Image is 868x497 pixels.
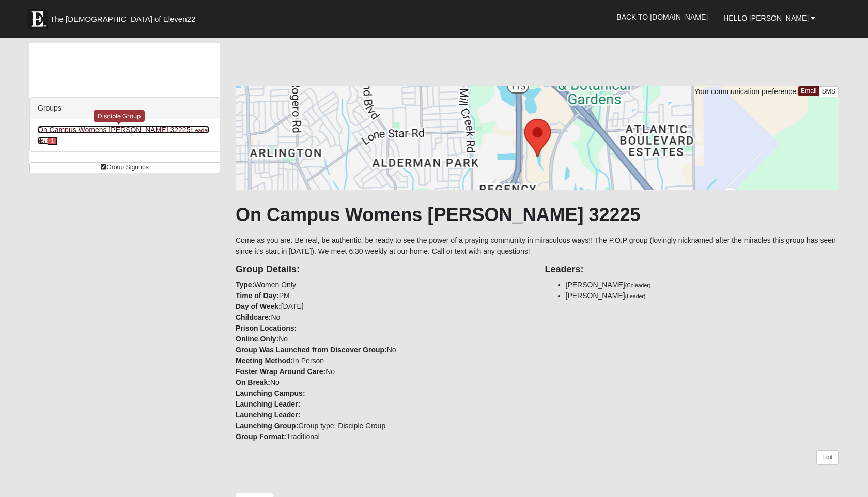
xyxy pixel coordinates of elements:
small: (Leader) [625,293,646,299]
div: Women Only PM [DATE] No No No In Person No No Group type: Disciple Group Traditional [228,257,537,442]
small: (Leader ) [38,127,209,144]
strong: Prison Locations: [236,324,297,332]
span: number of pending members [47,136,58,146]
strong: Online Only: [236,335,278,343]
span: Your communication preference: [694,87,798,96]
div: Groups [30,98,220,119]
strong: Launching Campus: [236,389,305,397]
a: The [DEMOGRAPHIC_DATA] of Eleven22 [22,4,228,29]
span: The [DEMOGRAPHIC_DATA] of Eleven22 [50,14,195,24]
strong: Day of Week: [236,302,281,310]
h1: On Campus Womens [PERSON_NAME] 32225 [236,204,839,226]
a: Hello [PERSON_NAME] [716,5,823,31]
a: On Campus Womens [PERSON_NAME] 32225(Leader) 1 [38,126,209,145]
span: Hello [PERSON_NAME] [723,14,809,22]
a: Back to [DOMAIN_NAME] [609,4,716,30]
strong: Foster Wrap Around Care: [236,367,326,376]
li: [PERSON_NAME] [566,279,839,290]
a: Edit [816,450,839,465]
strong: Group Was Launched from Discover Group: [236,346,387,354]
strong: Meeting Method: [236,356,293,365]
strong: Childcare: [236,313,271,321]
strong: Type: [236,281,254,289]
strong: Launching Leader: [236,400,300,408]
a: Email [798,86,819,96]
small: (Coleader) [625,282,651,288]
strong: On Break: [236,378,270,386]
a: Group Signups [29,162,220,173]
strong: Launching Group: [236,422,298,430]
img: Eleven22 logo [27,9,48,29]
strong: Launching Leader: [236,411,300,419]
a: SMS [818,86,839,97]
li: [PERSON_NAME] [566,290,839,301]
strong: Group Format: [236,432,286,441]
strong: Time of Day: [236,291,279,300]
div: Disciple Group [94,110,145,122]
h4: Group Details: [236,264,530,275]
h4: Leaders: [545,264,839,275]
